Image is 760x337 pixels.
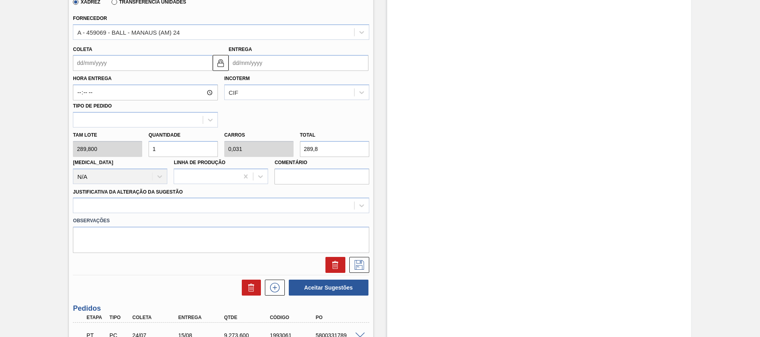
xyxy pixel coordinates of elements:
[321,257,345,273] div: Excluir Sugestão
[174,160,225,165] label: Linha de Produção
[229,89,238,96] div: CIF
[345,257,369,273] div: Salvar Sugestão
[84,315,108,320] div: Etapa
[73,47,92,52] label: Coleta
[73,129,142,141] label: Tam lote
[224,76,250,81] label: Incoterm
[300,132,315,138] label: Total
[73,103,112,109] label: Tipo de pedido
[216,58,225,68] img: locked
[274,157,369,168] label: Comentário
[108,315,131,320] div: Tipo
[261,280,285,296] div: Nova sugestão
[289,280,368,296] button: Aceitar Sugestões
[268,315,319,320] div: Código
[130,315,182,320] div: Coleta
[285,279,369,296] div: Aceitar Sugestões
[73,16,107,21] label: Fornecedor
[73,215,369,227] label: Observações
[176,315,227,320] div: Entrega
[73,160,113,165] label: [MEDICAL_DATA]
[73,73,218,84] label: Hora Entrega
[73,189,183,195] label: Justificativa da Alteração da Sugestão
[238,280,261,296] div: Excluir Sugestões
[222,315,273,320] div: Qtde
[229,55,368,71] input: dd/mm/yyyy
[213,55,229,71] button: locked
[149,132,180,138] label: Quantidade
[77,29,180,35] div: A - 459069 - BALL - MANAUS (AM) 24
[73,55,213,71] input: dd/mm/yyyy
[224,132,245,138] label: Carros
[73,304,369,313] h3: Pedidos
[229,47,252,52] label: Entrega
[313,315,365,320] div: PO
